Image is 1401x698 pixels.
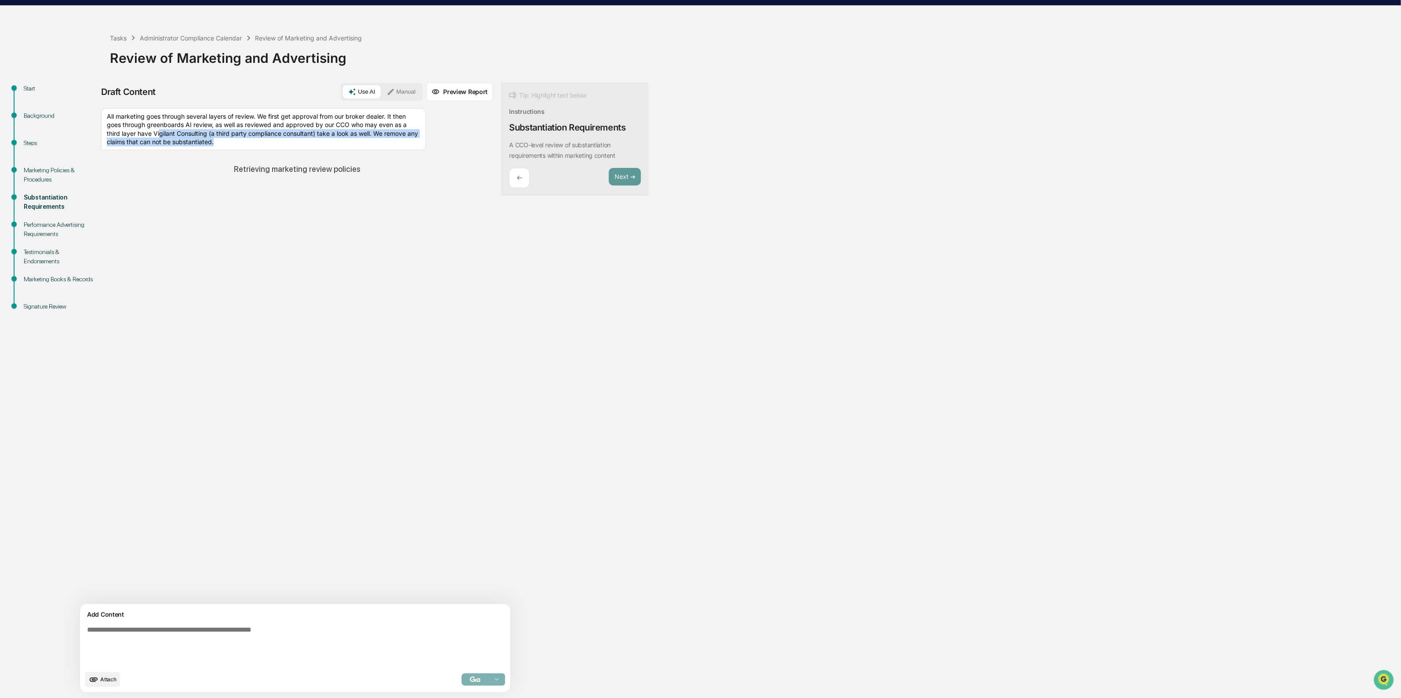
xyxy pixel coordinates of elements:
a: 🗄️Attestations [60,107,113,123]
div: Instructions [509,108,545,115]
a: Powered byPylon [62,149,106,156]
button: Start new chat [149,70,160,80]
div: Administrator Compliance Calendar [140,34,242,42]
span: Data Lookup [18,127,55,136]
p: ← [517,174,522,182]
div: Substantiation Requirements [24,193,96,211]
button: Use AI [343,85,380,98]
button: Preview Report [426,83,493,101]
div: Review of Marketing and Advertising [110,43,1397,66]
div: 🗄️ [64,112,71,119]
p: A CCO-level review of substantiation requirements within marketing content [509,141,615,159]
div: 🖐️ [9,112,16,119]
p: How can we help? [9,18,160,33]
div: 🔎 [9,128,16,135]
button: Next ➔ [609,168,641,186]
a: 🖐️Preclearance [5,107,60,123]
span: Attestations [73,111,109,120]
div: Draft Content [101,87,156,97]
div: Marketing Books & Records [24,275,96,284]
div: Start [24,84,96,93]
div: Testimonials & Endorsements [24,247,96,266]
div: All marketing goes through several layers of review. We first get approval from our broker dealer... [101,108,426,150]
div: Steps [24,138,96,148]
button: Manual [382,85,421,98]
div: Start new chat [30,67,144,76]
img: 1746055101610-c473b297-6a78-478c-a979-82029cc54cd1 [9,67,25,83]
div: Performance Advertising Requirements [24,220,96,239]
div: Add Content [85,609,505,620]
div: Marketing Policies & Procedures [24,166,96,184]
span: Attach [100,676,116,683]
span: Preclearance [18,111,57,120]
button: upload document [85,672,120,687]
div: Tasks [110,34,127,42]
div: Signature Review [24,302,96,311]
div: Review of Marketing and Advertising [255,34,362,42]
iframe: Open customer support [1373,669,1397,693]
div: Background [24,111,96,120]
span: Pylon [87,149,106,156]
a: 🔎Data Lookup [5,124,59,140]
div: Tip: Highlight text below [509,90,586,101]
div: Retrieving marketing review policies [101,157,493,181]
div: We're available if you need us! [30,76,111,83]
div: Substantiation Requirements [509,122,626,133]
